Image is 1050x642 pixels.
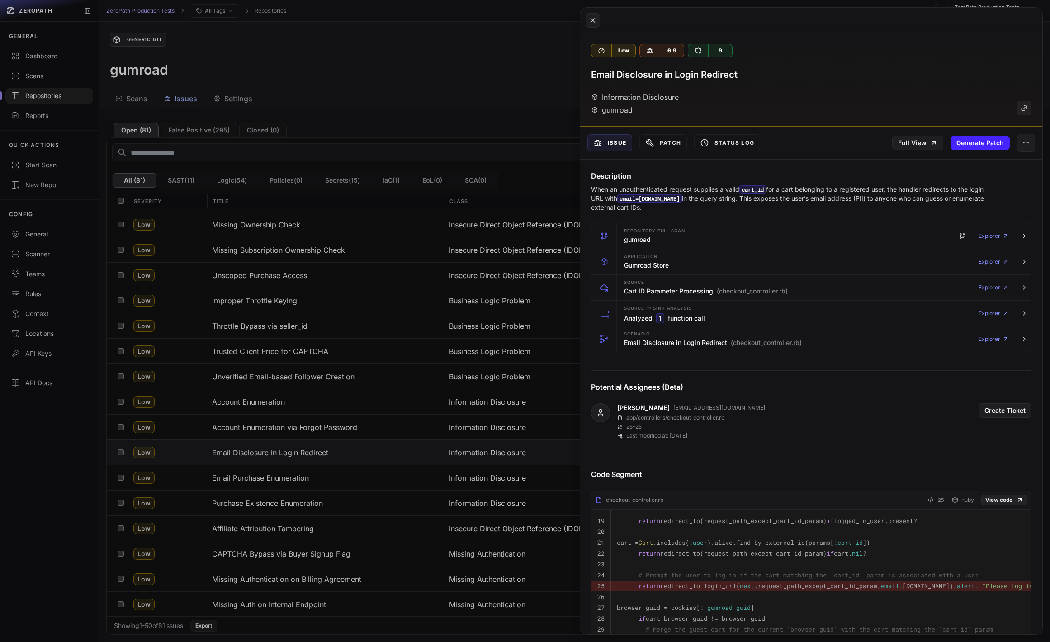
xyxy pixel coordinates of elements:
[979,330,1009,348] a: Explorer
[591,469,1031,480] h4: Code Segment
[591,301,1031,326] button: Source -> Sink Analysis Analyzed 1 function call Explorer
[827,549,834,557] span: if
[892,136,943,150] a: Full View
[624,313,705,323] h3: Analyzed function call
[739,185,766,194] code: cart_id
[639,582,660,590] span: return
[597,528,605,536] code: 20
[597,538,605,547] code: 21
[979,227,1009,245] a: Explorer
[624,229,685,233] span: Repository Full scan
[626,432,687,439] p: Last modified at: [DATE]
[979,304,1009,322] a: Explorer
[979,253,1009,271] a: Explorer
[591,223,1031,249] button: Repository Full scan gumroad Explorer
[591,249,1031,274] button: Application Gumroad Store Explorer
[827,517,834,525] span: if
[740,582,758,590] span: next:
[694,134,760,151] button: Status Log
[591,326,1031,352] button: Scenario Email Disclosure in Login Redirect (checkout_controller.rb) Explorer
[597,604,605,612] code: 27
[624,304,692,312] span: Source Sink Analysis
[591,275,1031,300] button: Source Cart ID Parameter Processing (checkout_controller.rb) Explorer
[617,538,870,547] code: cart = .includes( ).alive.find_by_external_id(params[ ])
[979,403,1031,418] button: Create Ticket
[617,604,754,612] code: browser_guid = cookies[ ]
[646,304,651,311] span: ->
[624,338,802,347] h3: Email Disclosure in Login Redirect
[979,279,1009,297] a: Explorer
[639,134,687,151] button: Patch
[834,538,863,547] span: :cart_id
[717,287,788,296] span: (checkout_controller.rb)
[595,496,663,504] div: checkout_controller.rb
[700,604,751,612] span: :_gumroad_guid
[591,382,1031,392] h4: Potential Assignees (Beta)
[673,404,765,411] p: [EMAIL_ADDRESS][DOMAIN_NAME]
[881,582,903,590] span: email:
[639,614,646,623] span: if
[597,614,605,623] code: 28
[597,625,605,633] code: 29
[591,185,996,212] p: When an unauthenticated request supplies a valid for a cart belonging to a registered user, the h...
[639,571,979,579] span: # Prompt the user to log in if the cart matching the `cart_id` param is associated with a user
[626,423,642,430] p: 25 - 25
[626,414,724,421] p: app/controllers/checkout_controller.rb
[591,104,633,115] div: gumroad
[639,517,660,525] span: return
[852,549,863,557] span: nil
[617,549,866,557] code: redirect_to(request_path_except_cart_id_param) cart. ?
[957,582,979,590] span: alert:
[597,549,605,557] code: 22
[938,495,944,505] span: 25
[981,495,1027,505] a: View code
[624,287,788,296] h3: Cart ID Parameter Processing
[597,560,605,568] code: 23
[624,332,650,336] span: Scenario
[624,261,669,270] h3: Gumroad Store
[617,403,670,412] a: [PERSON_NAME]
[617,517,917,525] code: redirect_to(request_path_except_cart_id_param) logged_in_user.present?
[656,313,664,323] code: 1
[646,625,993,633] span: # Merge the guest cart for the current `browser_guid` with the cart matching the `cart_id` param
[962,496,974,504] span: ruby
[617,194,682,203] code: email=[DOMAIN_NAME]
[639,549,660,557] span: return
[597,593,605,601] code: 26
[597,571,605,579] code: 24
[639,538,653,547] span: Cart
[591,170,1031,181] h4: Description
[951,136,1010,150] button: Generate Patch
[587,134,632,151] button: Issue
[617,614,765,623] code: cart.browser_guid != browser_guid
[689,538,707,547] span: :user
[597,517,605,525] code: 19
[624,280,644,285] span: Source
[731,338,802,347] span: (checkout_controller.rb)
[624,235,651,244] h3: gumroad
[624,255,657,259] span: Application
[597,582,605,590] code: 25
